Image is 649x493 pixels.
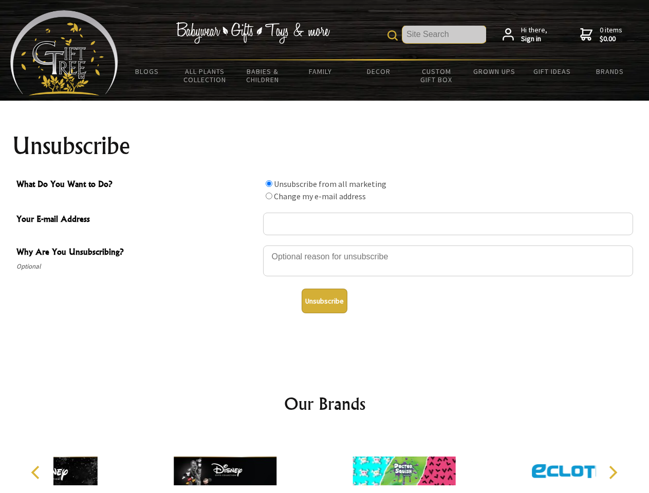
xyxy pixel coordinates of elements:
textarea: Why Are You Unsubscribing? [263,245,633,276]
span: What Do You Want to Do? [16,178,258,193]
a: Hi there,Sign in [503,26,547,44]
a: 0 items$0.00 [580,26,622,44]
img: product search [387,30,398,41]
a: BLOGS [118,61,176,82]
button: Previous [26,461,48,484]
label: Unsubscribe from all marketing [274,179,386,189]
button: Next [601,461,624,484]
input: What Do You Want to Do? [266,180,272,187]
strong: $0.00 [600,34,622,44]
span: Optional [16,260,258,273]
label: Change my e-mail address [274,191,366,201]
span: 0 items [600,25,622,44]
input: Your E-mail Address [263,213,633,235]
a: All Plants Collection [176,61,234,90]
input: Site Search [402,26,486,43]
img: Babyware - Gifts - Toys and more... [10,10,118,96]
h2: Our Brands [21,391,629,416]
input: What Do You Want to Do? [266,193,272,199]
a: Custom Gift Box [407,61,466,90]
a: Babies & Children [234,61,292,90]
span: Your E-mail Address [16,213,258,227]
h1: Unsubscribe [12,134,637,158]
a: Family [292,61,350,82]
button: Unsubscribe [302,289,347,313]
a: Gift Ideas [523,61,581,82]
span: Hi there, [521,26,547,44]
a: Decor [349,61,407,82]
span: Why Are You Unsubscribing? [16,245,258,260]
a: Brands [581,61,639,82]
img: Babywear - Gifts - Toys & more [176,22,330,44]
strong: Sign in [521,34,547,44]
a: Grown Ups [465,61,523,82]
